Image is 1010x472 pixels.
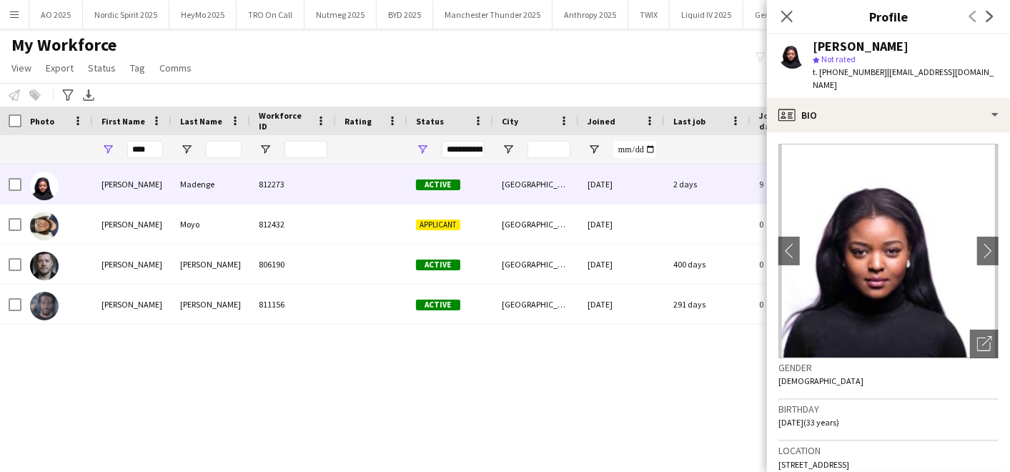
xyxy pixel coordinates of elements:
[30,252,59,280] img: Marlon Moore
[377,1,433,29] button: BYD 2025
[11,34,117,56] span: My Workforce
[154,59,197,77] a: Comms
[159,62,192,74] span: Comms
[433,1,553,29] button: Manchester Thunder 2025
[416,116,444,127] span: Status
[579,285,665,324] div: [DATE]
[665,285,751,324] div: 291 days
[93,205,172,244] div: [PERSON_NAME]
[778,403,999,416] h3: Birthday
[83,1,169,29] button: Nordic Spirit 2025
[130,62,145,74] span: Tag
[259,110,310,132] span: Workforce ID
[11,62,31,74] span: View
[6,59,37,77] a: View
[628,1,670,29] button: TWIX
[665,245,751,284] div: 400 days
[821,54,856,64] span: Not rated
[180,143,193,156] button: Open Filter Menu
[813,67,994,90] span: | [EMAIL_ADDRESS][DOMAIN_NAME]
[172,164,250,204] div: Madenge
[93,285,172,324] div: [PERSON_NAME]
[102,116,145,127] span: First Name
[250,245,336,284] div: 806190
[767,98,1010,132] div: Bio
[180,116,222,127] span: Last Name
[82,59,122,77] a: Status
[172,245,250,284] div: [PERSON_NAME]
[493,285,579,324] div: [GEOGRAPHIC_DATA]
[502,143,515,156] button: Open Filter Menu
[127,141,163,158] input: First Name Filter Input
[502,116,518,127] span: City
[250,285,336,324] div: 811156
[493,205,579,244] div: [GEOGRAPHIC_DATA]
[93,164,172,204] div: [PERSON_NAME]
[665,164,751,204] div: 2 days
[743,1,814,29] button: Genesis 2025
[579,245,665,284] div: [DATE]
[305,1,377,29] button: Nutmeg 2025
[30,172,59,200] img: Marlene Madenge
[416,143,429,156] button: Open Filter Menu
[767,7,1010,26] h3: Profile
[778,361,999,374] h3: Gender
[778,417,839,428] span: [DATE] (33 years)
[93,245,172,284] div: [PERSON_NAME]
[124,59,151,77] a: Tag
[588,116,615,127] span: Joined
[588,143,600,156] button: Open Filter Menu
[778,375,863,386] span: [DEMOGRAPHIC_DATA]
[40,59,79,77] a: Export
[416,220,460,230] span: Applicant
[751,285,843,324] div: 0
[206,141,242,158] input: Last Name Filter Input
[970,330,999,358] div: Open photos pop-in
[416,260,460,270] span: Active
[172,285,250,324] div: [PERSON_NAME]
[30,116,54,127] span: Photo
[59,87,76,104] app-action-btn: Advanced filters
[80,87,97,104] app-action-btn: Export XLSX
[30,212,59,240] img: Marley Moyo
[553,1,628,29] button: Anthropy 2025
[751,164,843,204] div: 9
[613,141,656,158] input: Joined Filter Input
[493,245,579,284] div: [GEOGRAPHIC_DATA]
[169,1,237,29] button: HeyMo 2025
[528,141,570,158] input: City Filter Input
[416,300,460,310] span: Active
[751,205,843,244] div: 0
[813,67,887,77] span: t. [PHONE_NUMBER]
[46,62,74,74] span: Export
[345,116,372,127] span: Rating
[759,110,818,132] span: Jobs (last 90 days)
[88,62,116,74] span: Status
[259,143,272,156] button: Open Filter Menu
[579,205,665,244] div: [DATE]
[250,205,336,244] div: 812432
[778,459,849,470] span: [STREET_ADDRESS]
[237,1,305,29] button: TRO On Call
[579,164,665,204] div: [DATE]
[751,245,843,284] div: 0
[673,116,705,127] span: Last job
[670,1,743,29] button: Liquid IV 2025
[778,144,999,358] img: Crew avatar or photo
[778,444,999,457] h3: Location
[416,180,460,190] span: Active
[30,292,59,320] img: Marlon Stewart
[172,205,250,244] div: Moyo
[29,1,83,29] button: AO 2025
[102,143,114,156] button: Open Filter Menu
[250,164,336,204] div: 812273
[813,40,908,53] div: [PERSON_NAME]
[493,164,579,204] div: [GEOGRAPHIC_DATA]
[284,141,327,158] input: Workforce ID Filter Input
